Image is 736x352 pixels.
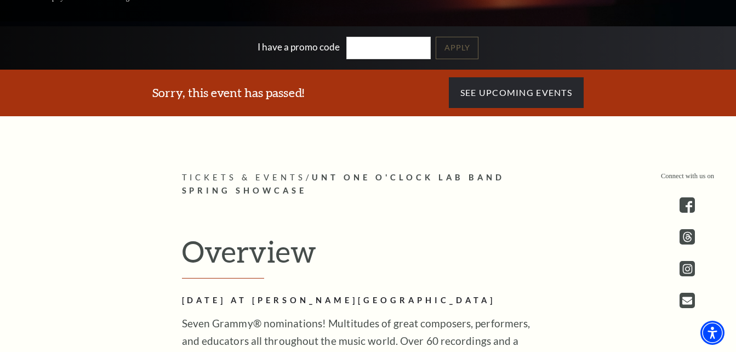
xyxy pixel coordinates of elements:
[661,171,714,181] p: Connect with us on
[700,321,724,345] div: Accessibility Menu
[182,173,505,196] span: UNT One O'Clock Lab Band Spring Showcase
[680,293,695,308] a: Open this option - open in a new tab
[680,197,695,213] a: facebook - open in a new tab
[680,261,695,276] a: instagram - open in a new tab
[182,173,306,182] span: Tickets & Events
[680,229,695,245] a: threads.com - open in a new tab
[258,41,340,53] label: I have a promo code
[152,84,304,101] h3: Sorry, this event has passed!
[182,294,538,308] h2: [DATE] AT [PERSON_NAME][GEOGRAPHIC_DATA]
[182,171,555,198] p: /
[449,77,584,108] a: See Upcoming Events
[182,234,555,279] h2: Overview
